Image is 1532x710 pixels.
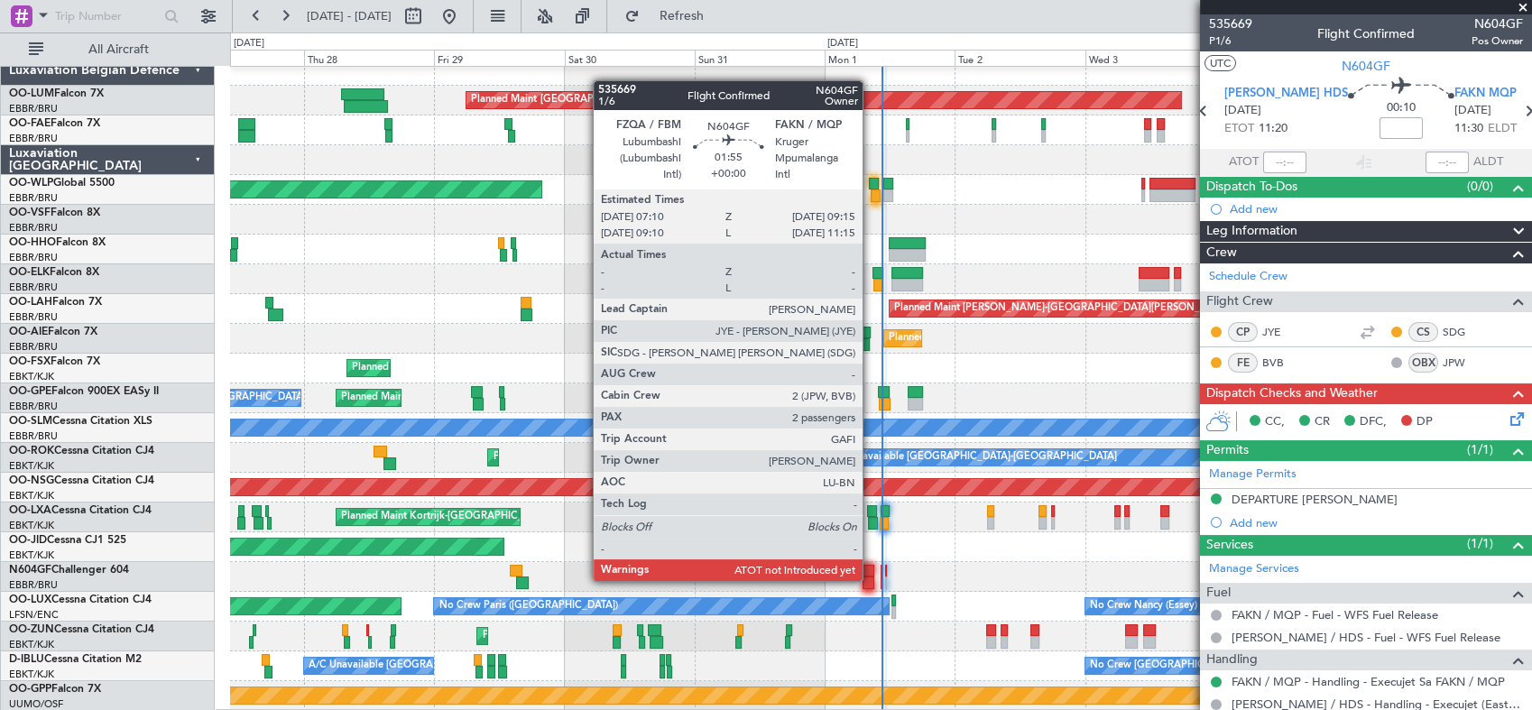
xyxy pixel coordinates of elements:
[1473,153,1503,171] span: ALDT
[9,446,154,456] a: OO-ROKCessna Citation CJ4
[1209,560,1299,578] a: Manage Services
[1408,353,1438,373] div: OBX
[9,251,58,264] a: EBBR/BRU
[1263,152,1306,173] input: --:--
[9,221,58,235] a: EBBR/BRU
[1259,120,1287,138] span: 11:20
[1224,120,1254,138] span: ETOT
[1209,466,1297,484] a: Manage Permits
[9,386,51,397] span: OO-GPE
[304,50,434,66] div: Thu 28
[9,654,142,665] a: D-IBLUCessna Citation M2
[1206,221,1297,242] span: Leg Information
[1228,322,1258,342] div: CP
[482,622,692,650] div: Planned Maint Kortrijk-[GEOGRAPHIC_DATA]
[9,237,56,248] span: OO-HHO
[9,684,101,695] a: OO-GPPFalcon 7X
[9,446,54,456] span: OO-ROK
[825,50,955,66] div: Mon 1
[1488,120,1517,138] span: ELDT
[9,578,58,592] a: EBBR/BRU
[9,400,58,413] a: EBBR/BRU
[9,595,152,605] a: OO-LUXCessna Citation CJ4
[695,50,825,66] div: Sun 31
[1265,413,1285,431] span: CC,
[1206,650,1258,670] span: Handling
[9,207,51,218] span: OO-VSF
[9,638,54,651] a: EBKT/KJK
[1472,14,1523,33] span: N604GF
[1232,674,1505,689] a: FAKN / MQP - Handling - Execujet Sa FAKN / MQP
[9,595,51,605] span: OO-LUX
[1467,440,1493,459] span: (1/1)
[9,356,51,367] span: OO-FSX
[1387,99,1416,117] span: 00:10
[9,489,54,503] a: EBKT/KJK
[9,535,126,546] a: OO-JIDCessna CJ1 525
[1443,324,1483,340] a: SDG
[1454,102,1491,120] span: [DATE]
[9,237,106,248] a: OO-HHOFalcon 8X
[1454,85,1517,103] span: FAKN MQP
[493,444,703,471] div: Planned Maint Kortrijk-[GEOGRAPHIC_DATA]
[1206,243,1237,263] span: Crew
[1209,268,1287,286] a: Schedule Crew
[9,505,152,516] a: OO-LXACessna Citation CJ4
[1408,322,1438,342] div: CS
[341,503,551,530] div: Planned Maint Kortrijk-[GEOGRAPHIC_DATA]
[9,118,51,129] span: OO-FAE
[1224,85,1348,103] span: [PERSON_NAME] HDS
[1467,534,1493,553] span: (1/1)
[55,3,159,30] input: Trip Number
[1206,583,1231,604] span: Fuel
[1090,593,1197,620] div: No Crew Nancy (Essey)
[9,416,152,427] a: OO-SLMCessna Citation XLS
[9,429,58,443] a: EBBR/BRU
[1206,535,1253,556] span: Services
[9,267,99,278] a: OO-ELKFalcon 8X
[9,624,154,635] a: OO-ZUNCessna Citation CJ4
[1472,33,1523,49] span: Pos Owner
[9,624,54,635] span: OO-ZUN
[9,475,154,486] a: OO-NSGCessna Citation CJ4
[309,652,596,679] div: A/C Unavailable [GEOGRAPHIC_DATA]-[GEOGRAPHIC_DATA]
[1206,177,1297,198] span: Dispatch To-Dos
[9,327,48,337] span: OO-AIE
[1206,383,1378,404] span: Dispatch Checks and Weather
[1262,324,1303,340] a: JYE
[20,35,196,64] button: All Aircraft
[1204,55,1236,71] button: UTC
[9,505,51,516] span: OO-LXA
[1232,630,1500,645] a: [PERSON_NAME] / HDS - Fuel - WFS Fuel Release
[9,327,97,337] a: OO-AIEFalcon 7X
[9,88,54,99] span: OO-LUM
[1443,355,1483,371] a: JPW
[1232,607,1438,622] a: FAKN / MQP - Fuel - WFS Fuel Release
[9,178,115,189] a: OO-WLPGlobal 5500
[1209,14,1252,33] span: 535669
[9,207,100,218] a: OO-VSFFalcon 8X
[9,519,54,532] a: EBKT/KJK
[307,8,392,24] span: [DATE] - [DATE]
[1206,440,1249,461] span: Permits
[616,2,724,31] button: Refresh
[9,535,47,546] span: OO-JID
[1230,201,1523,217] div: Add new
[1232,492,1398,507] div: DEPARTURE [PERSON_NAME]
[234,36,264,51] div: [DATE]
[9,267,50,278] span: OO-ELK
[9,565,51,576] span: N604GF
[565,50,695,66] div: Sat 30
[9,475,54,486] span: OO-NSG
[9,386,159,397] a: OO-GPEFalcon 900EX EASy II
[9,88,104,99] a: OO-LUMFalcon 7X
[9,102,58,115] a: EBBR/BRU
[643,10,719,23] span: Refresh
[1228,353,1258,373] div: FE
[1209,33,1252,49] span: P1/6
[1090,652,1392,679] div: No Crew [GEOGRAPHIC_DATA] ([GEOGRAPHIC_DATA] National)
[9,654,44,665] span: D-IBLU
[1360,413,1387,431] span: DFC,
[1085,50,1215,66] div: Wed 3
[1315,413,1330,431] span: CR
